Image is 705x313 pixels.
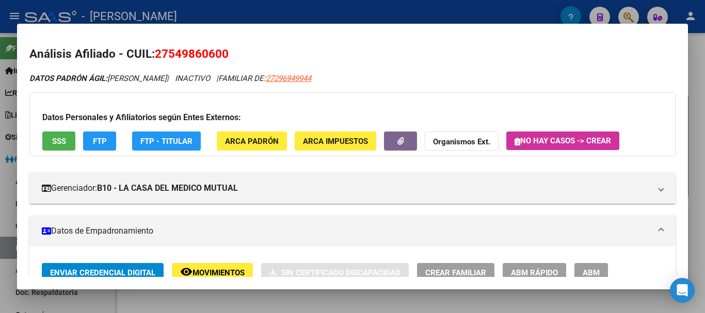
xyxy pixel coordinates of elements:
[132,131,201,151] button: FTP - Titular
[29,216,676,246] mat-expansion-panel-header: Datos de Empadronamiento
[180,266,193,278] mat-icon: remove_red_eye
[515,136,611,145] span: No hay casos -> Crear
[140,137,193,146] span: FTP - Titular
[42,131,75,151] button: SSS
[29,74,311,83] i: | INACTIVO |
[42,182,651,194] mat-panel-title: Gerenciador:
[583,268,600,277] span: ABM
[42,225,651,237] mat-panel-title: Datos de Empadronamiento
[303,137,368,146] span: ARCA Impuestos
[266,74,311,83] span: 27296949944
[574,263,608,282] button: ABM
[503,263,566,282] button: ABM Rápido
[29,45,676,63] h2: Análisis Afiliado - CUIL:
[218,74,311,83] span: FAMILIAR DE:
[217,131,287,151] button: ARCA Padrón
[295,131,376,151] button: ARCA Impuestos
[670,278,695,303] div: Open Intercom Messenger
[506,131,619,150] button: No hay casos -> Crear
[29,173,676,204] mat-expansion-panel-header: Gerenciador:B10 - LA CASA DEL MEDICO MUTUAL
[193,268,245,277] span: Movimientos
[42,111,663,124] h3: Datos Personales y Afiliatorios según Entes Externos:
[29,74,107,83] strong: DATOS PADRÓN ÁGIL:
[261,263,409,282] button: Sin Certificado Discapacidad
[417,263,494,282] button: Crear Familiar
[433,137,490,146] strong: Organismos Ext.
[281,268,400,277] span: Sin Certificado Discapacidad
[225,137,279,146] span: ARCA Padrón
[52,137,66,146] span: SSS
[97,182,238,194] strong: B10 - LA CASA DEL MEDICO MUTUAL
[42,263,164,282] button: Enviar Credencial Digital
[425,131,499,151] button: Organismos Ext.
[29,74,167,83] span: [PERSON_NAME]
[83,131,116,151] button: FTP
[172,263,253,282] button: Movimientos
[511,268,558,277] span: ABM Rápido
[93,137,107,146] span: FTP
[50,268,155,277] span: Enviar Credencial Digital
[425,268,486,277] span: Crear Familiar
[155,47,229,60] span: 27549860600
